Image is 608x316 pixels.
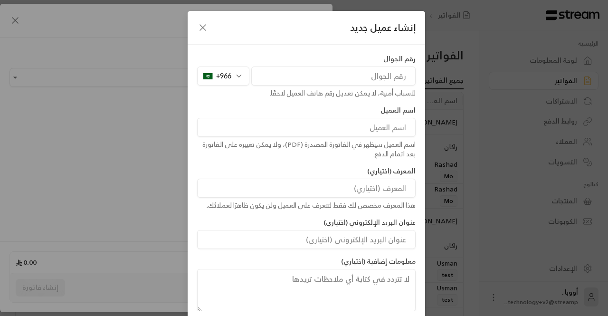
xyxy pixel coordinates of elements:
label: المعرف (اختياري) [367,166,416,176]
div: هذا المعرف مخصص لك فقط لتتعرف على العميل ولن يكون ظاهرًا لعملائك. [197,201,416,210]
input: المعرف (اختياري) [197,179,416,198]
div: +966 [197,67,249,86]
label: رقم الجوال [383,54,416,64]
label: عنوان البريد الإلكتروني (اختياري) [323,218,416,227]
div: لأسباب أمنية، لا يمكن تعديل رقم هاتف العميل لاحقًا. [197,88,416,98]
input: رقم الجوال [251,67,416,86]
input: اسم العميل [197,118,416,137]
input: عنوان البريد الإلكتروني (اختياري) [197,230,416,249]
label: اسم العميل [380,105,416,115]
div: اسم العميل سيظهر في الفاتورة المصدرة (PDF)، ولا يمكن تغييره على الفاتورة بعد اتمام الدفع. [197,140,416,159]
span: إنشاء عميل جديد [350,20,416,35]
label: معلومات إضافية (اختياري) [341,257,416,266]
